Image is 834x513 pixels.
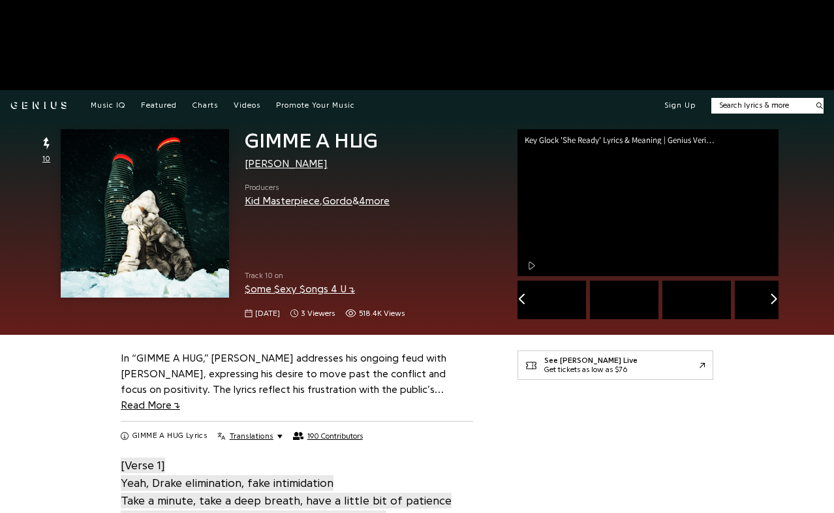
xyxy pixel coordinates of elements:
[141,101,177,109] span: Featured
[121,458,165,473] span: [Verse 1]
[121,475,333,491] span: Yeah, Drake elimination, fake intimidation
[293,431,363,441] button: 190 Contributors
[359,308,405,319] span: 518.4K views
[255,308,280,319] span: [DATE]
[276,101,355,111] a: Promote Your Music
[91,101,125,109] span: Music IQ
[121,400,180,411] span: Read More
[121,353,446,411] a: In “GIMME A HUG,” [PERSON_NAME] addresses his ongoing feud with [PERSON_NAME], expressing his des...
[359,195,390,208] button: 4more
[217,431,282,441] button: Translations
[234,101,260,111] a: Videos
[230,431,273,441] span: Translations
[517,350,713,380] a: See [PERSON_NAME] LiveGet tickets as low as $76
[245,194,390,209] div: , &
[245,182,390,193] span: Producers
[193,101,218,111] a: Charts
[234,101,260,109] span: Videos
[141,101,177,111] a: Featured
[525,136,727,144] div: Key Glock 'She Ready' Lyrics & Meaning | Genius Verified
[121,456,165,474] a: [Verse 1]
[290,308,335,319] span: 3 viewers
[245,196,320,206] a: Kid Masterpiece
[245,284,355,294] a: $ome $exy $ongs 4 U
[245,159,328,169] a: [PERSON_NAME]
[544,365,638,375] div: Get tickets as low as $76
[91,101,125,111] a: Music IQ
[301,308,335,319] span: 3 viewers
[345,308,405,319] span: 518,426 views
[42,153,50,164] span: 10
[245,131,378,151] span: GIMME A HUG
[307,431,363,441] span: 190 Contributors
[711,100,809,111] input: Search lyrics & more
[61,129,229,298] img: Cover art for GIMME A HUG by Drake
[193,101,218,109] span: Charts
[276,101,355,109] span: Promote Your Music
[544,356,638,365] div: See [PERSON_NAME] Live
[322,196,352,206] a: Gordo
[664,101,696,111] button: Sign Up
[132,431,207,441] h2: GIMME A HUG Lyrics
[121,474,333,491] a: Yeah, Drake elimination, fake intimidation
[245,270,497,281] span: Track 10 on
